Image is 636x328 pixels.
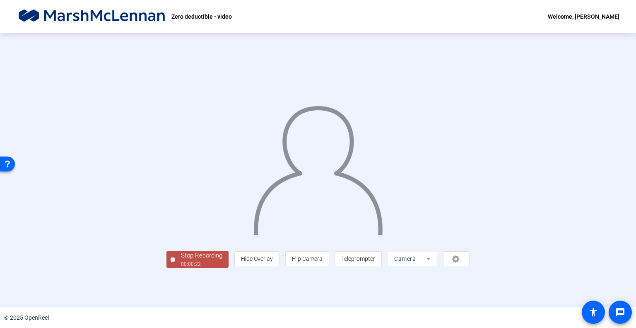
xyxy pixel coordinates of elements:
[171,12,232,22] p: Zero deductible - video
[292,255,323,262] span: Flip Camera
[341,255,375,262] span: Teleprompter
[166,251,229,268] button: Stop Recording00:00:22
[4,313,49,322] div: © 2025 OpenReel
[615,307,625,317] mat-icon: message
[335,251,382,266] button: Teleprompter
[181,260,222,268] div: 00:00:22
[241,255,273,262] span: Hide Overlay
[548,12,619,22] div: Welcome, [PERSON_NAME]
[234,251,279,266] button: Hide Overlay
[253,98,384,235] img: overlay
[285,251,329,266] button: Flip Camera
[181,251,222,260] div: Stop Recording
[17,8,167,25] img: OpenReel logo
[588,307,598,317] mat-icon: accessibility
